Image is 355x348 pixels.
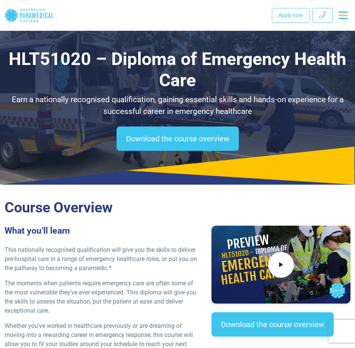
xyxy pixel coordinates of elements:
a: Apply now [272,8,309,23]
a: Download the course overview [117,127,239,151]
p: Earn a nationally recognised qualification, gaining essential skills and hands-on experience for ... [5,94,350,117]
p: This nationally recognised qualification will give you the skills to deliver pre-hospital care in... [5,245,202,273]
a: Download the course overview [211,312,334,337]
h3: What you’ll learn [5,226,202,236]
a: Australian Paramedical College [5,3,54,28]
p: The moments when patients require emergency care are often some of the most vulnerable they’ve ev... [5,279,202,315]
button: Toggle navigation [336,8,350,22]
h2: Course Overview [5,199,350,216]
h1: HLT51020 – Diploma of Emergency Health Care [5,49,350,91]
